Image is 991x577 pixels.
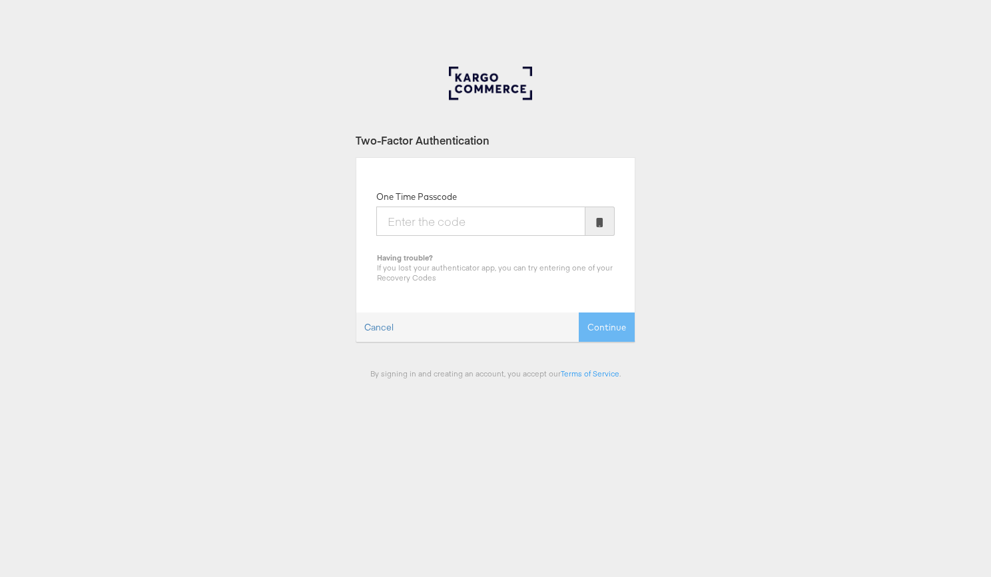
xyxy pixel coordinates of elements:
a: Cancel [356,313,402,342]
b: Having trouble? [377,253,433,263]
a: Terms of Service [561,368,619,378]
input: Enter the code [376,207,585,236]
span: If you lost your authenticator app, you can try entering one of your Recovery Codes [377,263,613,283]
label: One Time Passcode [376,191,457,203]
div: Two-Factor Authentication [356,133,635,148]
div: By signing in and creating an account, you accept our . [356,368,635,378]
